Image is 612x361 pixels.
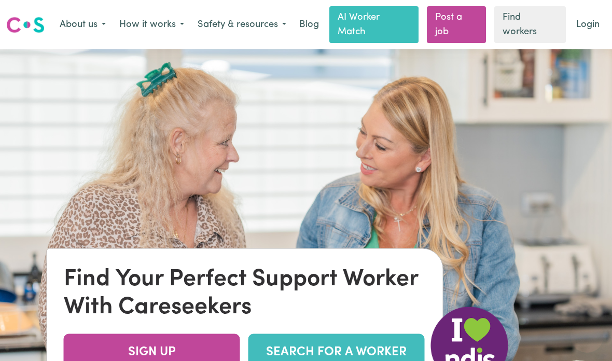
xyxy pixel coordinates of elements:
a: Post a job [427,6,486,43]
a: Careseekers logo [6,13,45,37]
a: AI Worker Match [329,6,419,43]
iframe: Button to launch messaging window [571,320,604,353]
button: Safety & resources [191,14,293,36]
button: How it works [113,14,191,36]
a: Blog [293,13,325,36]
button: About us [53,14,113,36]
div: Find Your Perfect Support Worker With Careseekers [64,266,426,322]
img: Careseekers logo [6,16,45,34]
a: Find workers [494,6,566,43]
a: Login [570,13,606,36]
